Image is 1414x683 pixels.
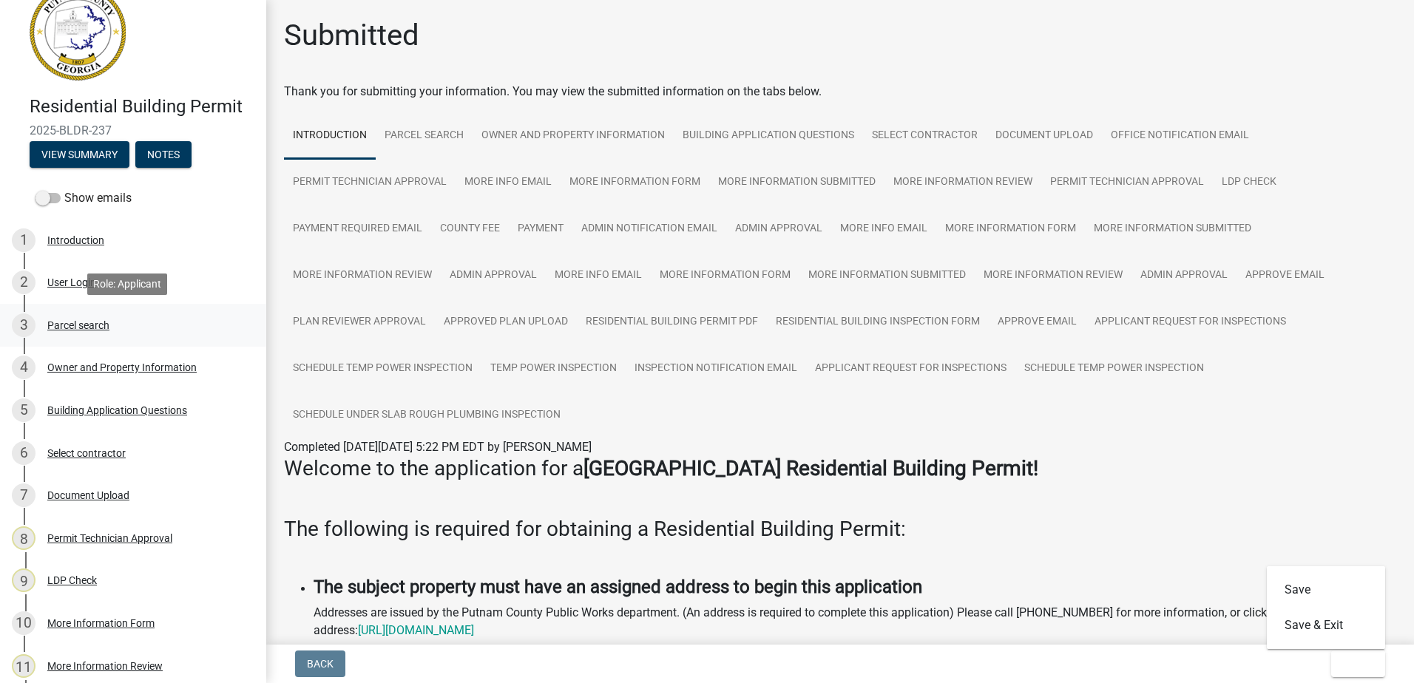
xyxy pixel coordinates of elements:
a: Select contractor [863,112,987,160]
div: Building Application Questions [47,405,187,415]
a: Applicant Request for Inspections [806,345,1015,393]
button: Save & Exit [1267,608,1385,643]
button: Exit [1331,650,1385,677]
a: More Information Form [561,159,709,206]
a: More Info Email [456,159,561,206]
h4: Residential Building Permit [30,96,254,118]
button: Save [1267,572,1385,608]
h3: Welcome to the application for a [284,456,1396,481]
a: Payment [509,205,572,253]
div: 4 [12,356,35,379]
div: Exit [1267,566,1385,649]
a: Parcel search [376,112,473,160]
a: Approve Email [989,299,1086,346]
a: Inspection Notification Email [626,345,806,393]
a: More Information Review [284,252,441,299]
label: Show emails [35,189,132,207]
strong: The subject property must have an assigned address to begin this application [314,577,922,597]
wm-modal-confirm: Summary [30,149,129,161]
a: Permit Technician Approval [284,159,456,206]
button: View Summary [30,141,129,168]
a: Admin Approval [1131,252,1237,299]
div: 6 [12,441,35,465]
div: Thank you for submitting your information. You may view the submitted information on the tabs below. [284,83,1396,101]
a: Approve Email [1237,252,1333,299]
a: Building Application Questions [674,112,863,160]
span: Completed [DATE][DATE] 5:22 PM EDT by [PERSON_NAME] [284,440,592,454]
a: Office Notification Email [1102,112,1258,160]
a: Owner and Property Information [473,112,674,160]
a: Schedule Temp Power Inspection [1015,345,1213,393]
h3: The following is required for obtaining a Residential Building Permit: [284,517,1396,542]
a: Document Upload [987,112,1102,160]
button: Back [295,650,345,677]
div: Permit Technician Approval [47,533,172,543]
p: Addresses are issued by the Putnam County Public Works department. (An address is required to com... [314,604,1396,639]
a: More Info Email [831,205,936,253]
a: Payment Required Email [284,205,431,253]
div: LDP Check [47,575,97,585]
a: More Information Submitted [799,252,975,299]
span: 2025-BLDR-237 [30,123,237,137]
h1: Submitted [284,18,419,53]
a: Plan Reviewer Approval [284,299,435,346]
div: Owner and Property Information [47,362,197,373]
strong: [GEOGRAPHIC_DATA] Residential Building Permit! [583,456,1038,480]
a: Introduction [284,112,376,160]
a: Residential Building Permit PDF [577,299,767,346]
a: Approved Plan Upload [435,299,577,346]
div: 7 [12,483,35,507]
div: 1 [12,228,35,252]
span: Back [307,658,334,670]
div: More Information Review [47,661,163,671]
span: Exit [1343,658,1364,670]
a: Admin Approval [441,252,546,299]
div: 11 [12,654,35,678]
a: More Information Form [936,205,1085,253]
div: 9 [12,568,35,592]
div: Role: Applicant [87,273,167,295]
wm-modal-confirm: Notes [135,149,192,161]
a: Applicant Request for Inspections [1086,299,1295,346]
a: More Information Review [975,252,1131,299]
button: Notes [135,141,192,168]
div: Parcel search [47,320,109,330]
div: 2 [12,271,35,294]
a: Permit Technician Approval [1041,159,1213,206]
div: 10 [12,611,35,635]
a: Schedule Under Slab Rough Plumbing Inspection [284,392,569,439]
a: Schedule Temp Power Inspection [284,345,481,393]
a: More Info Email [546,252,651,299]
a: Temp Power Inspection [481,345,626,393]
div: 8 [12,526,35,550]
div: Introduction [47,235,104,245]
a: [URL][DOMAIN_NAME] [358,623,474,637]
a: More Information Form [651,252,799,299]
a: Admin Approval [726,205,831,253]
div: Document Upload [47,490,129,500]
a: More Information Submitted [1085,205,1260,253]
div: User Login [47,277,96,288]
div: 3 [12,313,35,337]
div: Select contractor [47,448,126,458]
a: Admin Notification Email [572,205,726,253]
a: LDP Check [1213,159,1285,206]
a: County Fee [431,205,509,253]
a: More Information Submitted [709,159,884,206]
div: 5 [12,398,35,422]
a: More Information Review [884,159,1041,206]
div: More Information Form [47,618,155,628]
a: Residential Building Inspection Form [767,299,989,346]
